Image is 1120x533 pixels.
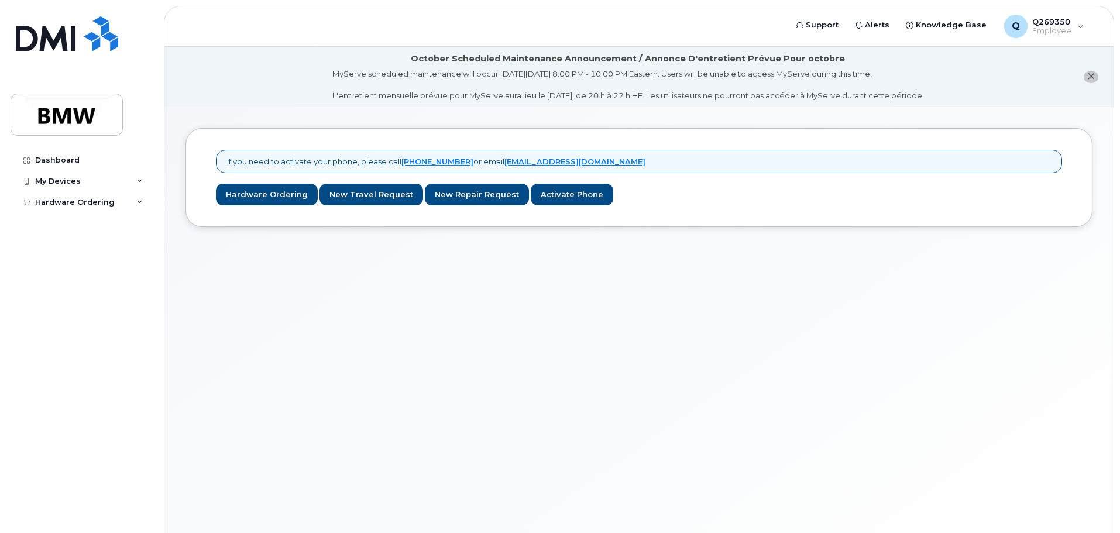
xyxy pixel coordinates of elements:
[531,184,613,205] a: Activate Phone
[504,157,645,166] a: [EMAIL_ADDRESS][DOMAIN_NAME]
[332,68,924,101] div: MyServe scheduled maintenance will occur [DATE][DATE] 8:00 PM - 10:00 PM Eastern. Users will be u...
[425,184,529,205] a: New Repair Request
[216,184,318,205] a: Hardware Ordering
[227,156,645,167] p: If you need to activate your phone, please call or email
[411,53,845,65] div: October Scheduled Maintenance Announcement / Annonce D'entretient Prévue Pour octobre
[1084,71,1098,83] button: close notification
[401,157,473,166] a: [PHONE_NUMBER]
[319,184,423,205] a: New Travel Request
